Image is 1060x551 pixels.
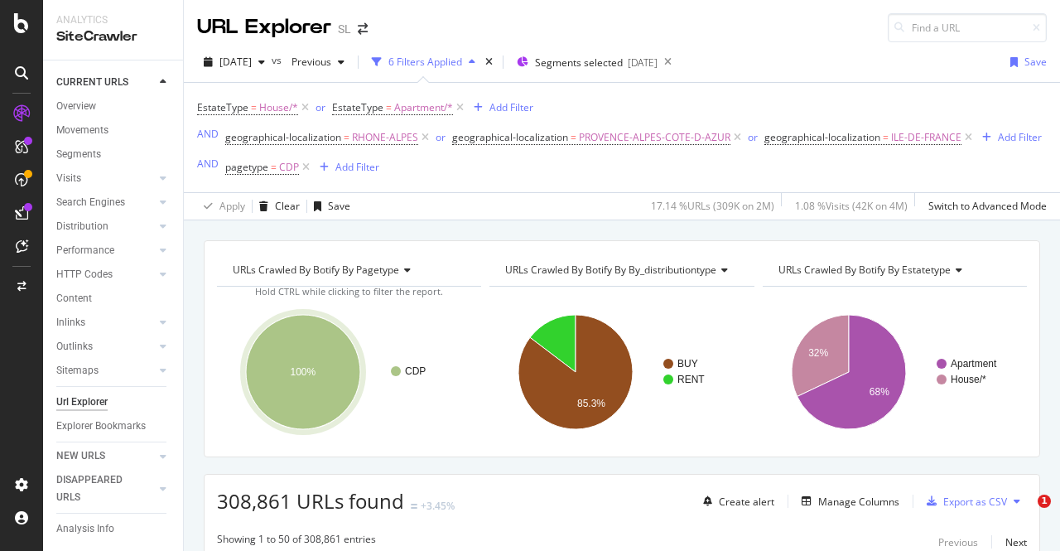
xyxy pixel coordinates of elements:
span: URLs Crawled By Botify By pagetype [233,263,399,277]
div: +3.45% [421,499,455,513]
span: Apartment/* [394,96,453,119]
h4: URLs Crawled By Botify By pagetype [229,257,466,283]
button: Add Filter [313,157,379,177]
a: Overview [56,98,171,115]
button: Add Filter [467,98,533,118]
span: EstateType [332,100,383,114]
span: geographical-localization [452,130,568,144]
button: Segments selected[DATE] [510,49,658,75]
button: [DATE] [197,49,272,75]
span: = [386,100,392,114]
div: AND [197,127,219,141]
text: House/* [951,374,986,385]
span: = [883,130,889,144]
text: 68% [870,386,889,398]
div: Overview [56,98,96,115]
span: URLs Crawled By Botify By estatetype [778,263,951,277]
button: or [316,99,325,115]
div: 1.08 % Visits ( 42K on 4M ) [795,199,908,213]
div: [DATE] [628,56,658,70]
span: ILE-DE-FRANCE [891,126,961,149]
img: Equal [411,504,417,509]
span: Hold CTRL while clicking to filter the report. [255,285,443,297]
span: Segments selected [535,56,623,70]
button: or [748,129,758,145]
text: BUY [677,358,698,370]
div: times [482,54,496,70]
div: Add Filter [335,160,379,174]
div: Url Explorer [56,394,108,411]
text: RENT [677,374,705,385]
iframe: Intercom live chat [1004,495,1043,534]
div: Next [1005,535,1027,549]
div: Clear [275,199,300,213]
text: CDP [405,365,426,377]
div: or [748,130,758,144]
div: Create alert [719,495,774,509]
span: pagetype [225,160,268,174]
h4: URLs Crawled By Botify By estatetype [775,257,1012,283]
div: Previous [938,535,978,549]
a: HTTP Codes [56,266,155,283]
span: House/* [259,96,298,119]
div: NEW URLS [56,447,105,465]
a: Segments [56,146,171,163]
button: Manage Columns [795,491,899,511]
div: Add Filter [998,130,1042,144]
div: Switch to Advanced Mode [928,199,1047,213]
svg: A chart. [489,300,749,444]
span: = [251,100,257,114]
button: Add Filter [976,128,1042,147]
button: AND [197,156,219,172]
div: Save [1024,55,1047,69]
div: Explorer Bookmarks [56,418,146,435]
button: Export as CSV [920,488,1007,515]
div: Manage Columns [818,495,899,509]
div: Save [328,199,350,213]
div: HTTP Codes [56,266,113,283]
div: Segments [56,146,101,163]
div: Performance [56,242,114,259]
a: Search Engines [56,194,155,211]
div: Add Filter [489,100,533,114]
text: 32% [808,347,828,359]
button: Save [307,193,350,220]
span: = [344,130,349,144]
span: CDP [279,156,299,179]
div: SiteCrawler [56,27,170,46]
div: SL [338,21,351,37]
a: Sitemaps [56,362,155,379]
text: Apartment [951,358,997,370]
div: URL Explorer [197,13,331,41]
input: Find a URL [888,13,1047,42]
span: Previous [285,55,331,69]
div: CURRENT URLS [56,74,128,91]
button: AND [197,126,219,142]
a: NEW URLS [56,447,155,465]
div: Analysis Info [56,520,114,538]
button: Switch to Advanced Mode [922,193,1047,220]
span: = [271,160,277,174]
a: CURRENT URLS [56,74,155,91]
svg: A chart. [217,300,477,444]
button: Clear [253,193,300,220]
div: Visits [56,170,81,187]
a: Inlinks [56,314,155,331]
span: geographical-localization [764,130,880,144]
a: Visits [56,170,155,187]
span: geographical-localization [225,130,341,144]
div: Distribution [56,218,108,235]
div: Analytics [56,13,170,27]
a: Analysis Info [56,520,171,538]
div: 6 Filters Applied [388,55,462,69]
div: arrow-right-arrow-left [358,23,368,35]
div: or [436,130,446,144]
a: Movements [56,122,171,139]
h4: URLs Crawled By Botify By by_distributiontype [502,257,741,283]
span: 2025 Oct. 3rd [219,55,252,69]
button: 6 Filters Applied [365,49,482,75]
span: RHONE-ALPES [352,126,418,149]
